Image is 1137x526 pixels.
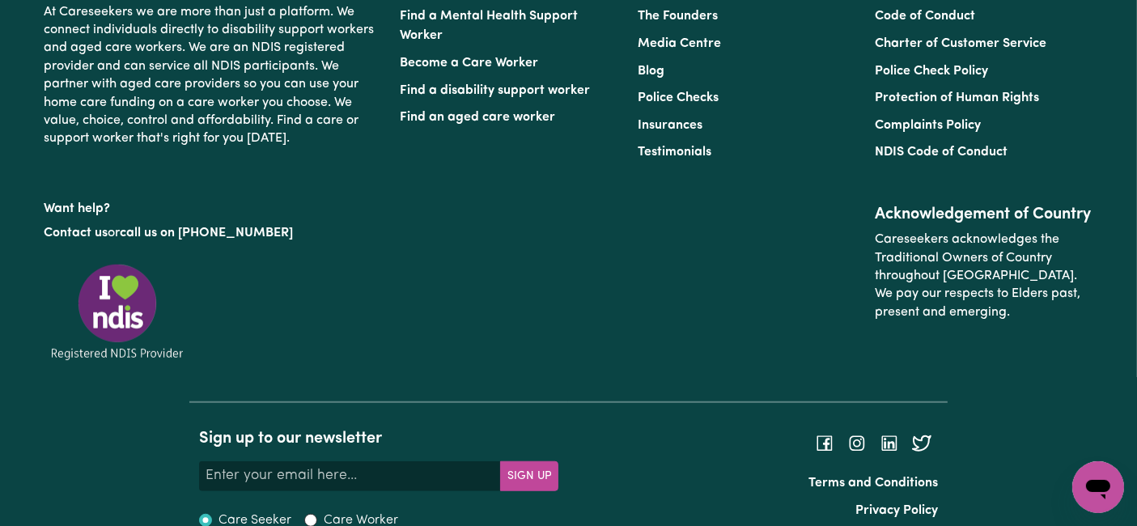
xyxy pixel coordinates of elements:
[855,504,938,517] a: Privacy Policy
[638,37,721,50] a: Media Centre
[500,461,558,490] button: Subscribe
[808,477,938,490] a: Terms and Conditions
[875,37,1046,50] a: Charter of Customer Service
[401,84,591,97] a: Find a disability support worker
[45,218,381,248] p: or
[875,224,1092,328] p: Careseekers acknowledges the Traditional Owners of Country throughout [GEOGRAPHIC_DATA]. We pay o...
[401,111,556,124] a: Find an aged care worker
[875,91,1039,104] a: Protection of Human Rights
[638,146,711,159] a: Testimonials
[45,261,190,363] img: Registered NDIS provider
[638,10,718,23] a: The Founders
[875,146,1008,159] a: NDIS Code of Conduct
[1072,461,1124,513] iframe: Button to launch messaging window
[638,65,664,78] a: Blog
[875,65,988,78] a: Police Check Policy
[875,205,1092,224] h2: Acknowledgement of Country
[121,227,294,240] a: call us on [PHONE_NUMBER]
[45,193,381,218] p: Want help?
[199,461,501,490] input: Enter your email here...
[401,10,579,42] a: Find a Mental Health Support Worker
[875,119,981,132] a: Complaints Policy
[45,227,108,240] a: Contact us
[401,57,539,70] a: Become a Care Worker
[880,436,899,449] a: Follow Careseekers on LinkedIn
[847,436,867,449] a: Follow Careseekers on Instagram
[875,10,975,23] a: Code of Conduct
[199,429,558,448] h2: Sign up to our newsletter
[638,119,702,132] a: Insurances
[815,436,834,449] a: Follow Careseekers on Facebook
[638,91,719,104] a: Police Checks
[912,436,931,449] a: Follow Careseekers on Twitter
